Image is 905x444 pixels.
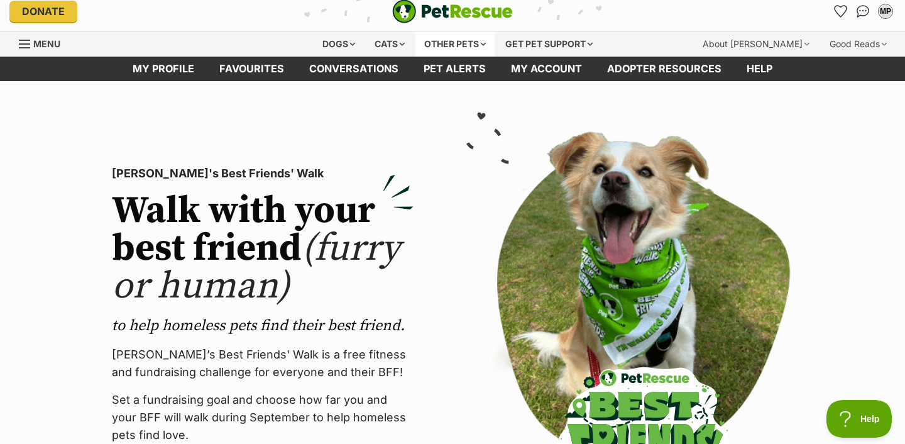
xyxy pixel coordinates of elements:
a: My account [498,57,595,81]
a: Donate [9,1,77,22]
div: Dogs [314,31,364,57]
a: Pet alerts [411,57,498,81]
a: Conversations [853,1,873,21]
span: Menu [33,38,60,49]
img: chat-41dd97257d64d25036548639549fe6c8038ab92f7586957e7f3b1b290dea8141.svg [857,5,870,18]
div: MP [879,5,892,18]
a: Adopter resources [595,57,734,81]
p: [PERSON_NAME]'s Best Friends' Walk [112,165,414,182]
div: About [PERSON_NAME] [694,31,818,57]
a: conversations [297,57,411,81]
div: Get pet support [496,31,601,57]
ul: Account quick links [830,1,896,21]
iframe: Help Scout Beacon - Open [826,400,892,438]
a: Menu [19,31,69,54]
div: Other pets [415,31,495,57]
p: [PERSON_NAME]’s Best Friends' Walk is a free fitness and fundraising challenge for everyone and t... [112,346,414,381]
div: Cats [366,31,414,57]
span: (furry or human) [112,225,400,310]
p: to help homeless pets find their best friend. [112,316,414,336]
button: My account [875,1,896,21]
p: Set a fundraising goal and choose how far you and your BFF will walk during September to help hom... [112,391,414,444]
a: Help [734,57,785,81]
h2: Walk with your best friend [112,192,414,306]
a: Favourites [830,1,850,21]
a: Favourites [207,57,297,81]
a: My profile [120,57,207,81]
div: Good Reads [821,31,896,57]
